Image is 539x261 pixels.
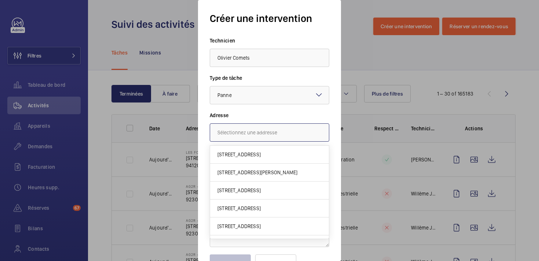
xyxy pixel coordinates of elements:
span: [STREET_ADDRESS] [217,205,261,212]
span: [STREET_ADDRESS] [217,151,261,158]
label: Technicien [210,37,329,44]
h1: Créer une intervention [210,12,329,25]
label: Type de tâche [210,74,329,82]
input: Sélectionnez une addresse [210,123,329,142]
span: [STREET_ADDRESS] [217,187,261,194]
span: Panne [217,92,232,98]
input: Sélectionnez un technicien [210,49,329,67]
span: [STREET_ADDRESS] [217,223,261,230]
span: [STREET_ADDRESS][PERSON_NAME] [217,169,297,176]
label: Adresse [210,112,329,119]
